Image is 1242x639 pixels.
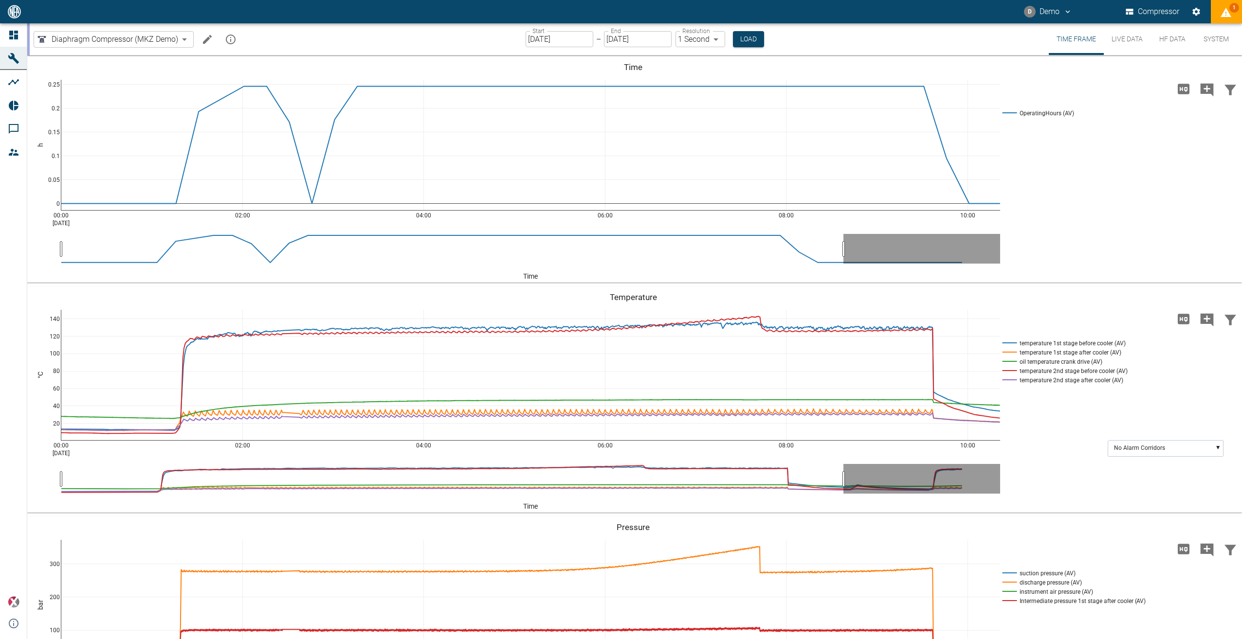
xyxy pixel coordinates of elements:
label: End [611,27,621,35]
button: mission info [221,30,240,49]
button: Compressor [1124,3,1182,20]
button: Filter Chart Data [1219,76,1242,102]
button: Live Data [1104,23,1151,55]
div: 1 Second [676,31,725,47]
button: Add comment [1195,536,1219,562]
label: Resolution [682,27,710,35]
p: – [596,34,601,45]
button: Filter Chart Data [1219,306,1242,332]
button: Settings [1187,3,1205,20]
span: Diaphragm Compressor (MKZ Demo) [52,34,178,45]
button: Time Frame [1049,23,1104,55]
text: No Alarm Corridors [1114,445,1165,452]
button: Edit machine [198,30,217,49]
button: Filter Chart Data [1219,536,1242,562]
button: Add comment [1195,76,1219,102]
div: D [1024,6,1036,18]
img: logo [7,5,22,18]
button: Load [733,31,764,47]
input: MM/DD/YYYY [604,31,672,47]
span: Load high Res [1172,84,1195,93]
label: Start [532,27,545,35]
a: Diaphragm Compressor (MKZ Demo) [36,34,178,45]
span: 1 [1229,3,1239,13]
button: System [1194,23,1238,55]
span: Load high Res [1172,544,1195,553]
button: Add comment [1195,306,1219,332]
button: demo@nea-x.de [1023,3,1074,20]
img: Xplore Logo [8,596,19,608]
span: Load high Res [1172,314,1195,323]
button: HF Data [1151,23,1194,55]
input: MM/DD/YYYY [526,31,593,47]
